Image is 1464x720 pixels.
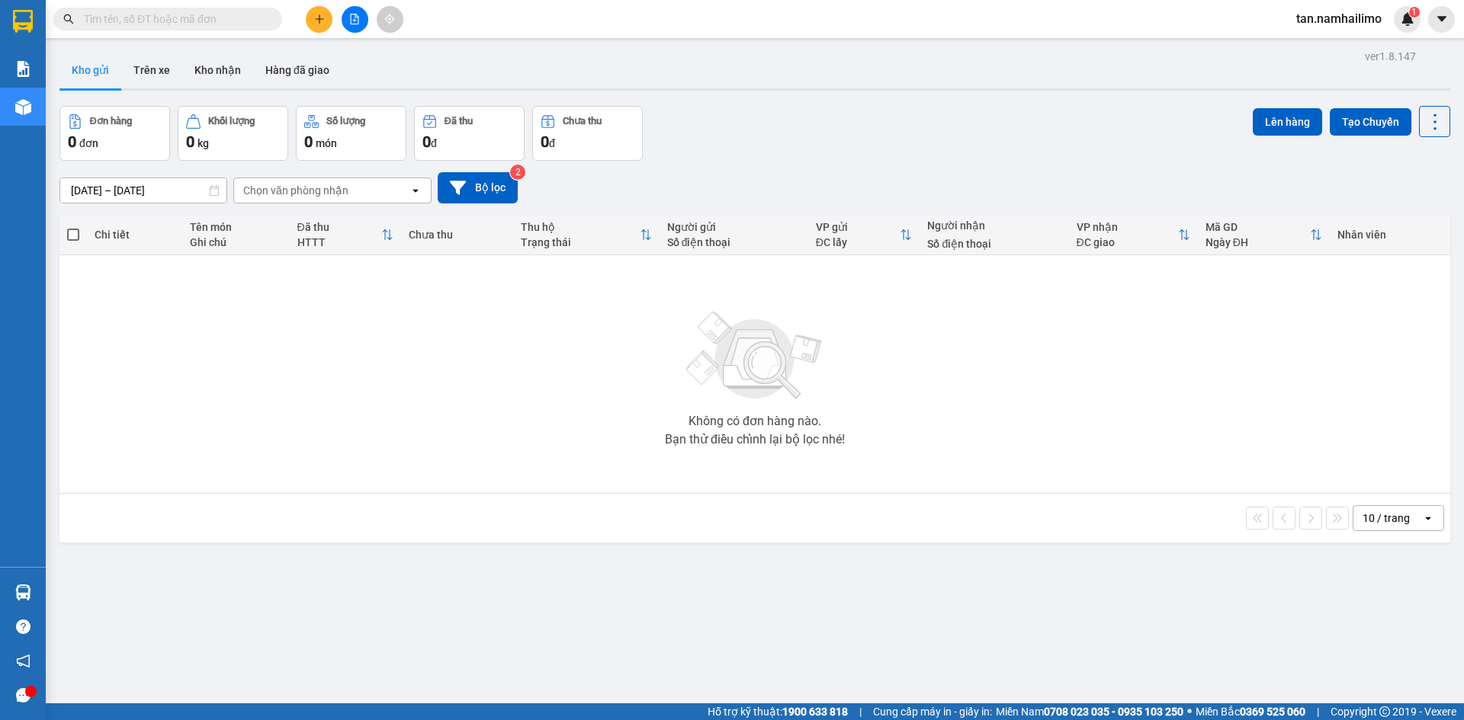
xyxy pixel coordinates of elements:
[667,221,801,233] div: Người gửi
[1253,108,1322,136] button: Lên hàng
[532,106,643,161] button: Chưa thu0đ
[859,703,862,720] span: |
[59,106,170,161] button: Đơn hàng0đơn
[208,116,255,126] div: Khối lượng
[816,221,901,233] div: VP gửi
[15,584,31,600] img: warehouse-icon
[326,116,365,126] div: Số lượng
[1069,215,1198,255] th: Toggle SortBy
[16,688,30,702] span: message
[873,703,992,720] span: Cung cấp máy in - giấy in:
[1187,709,1192,715] span: ⚪️
[708,703,848,720] span: Hỗ trợ kỹ thuật:
[1044,706,1183,718] strong: 0708 023 035 - 0935 103 250
[1317,703,1319,720] span: |
[16,619,30,634] span: question-circle
[79,137,98,149] span: đơn
[304,133,313,151] span: 0
[521,236,640,248] div: Trạng thái
[243,183,348,198] div: Chọn văn phòng nhận
[414,106,525,161] button: Đã thu0đ
[927,238,1061,250] div: Số điện thoại
[384,14,395,24] span: aim
[689,415,821,427] div: Không có đơn hàng nào.
[438,172,518,203] button: Bộ lọc
[1198,215,1330,255] th: Toggle SortBy
[16,654,30,668] span: notification
[510,165,525,180] sup: 2
[1365,48,1416,65] div: ver 1.8.147
[296,106,406,161] button: Số lượng0món
[422,133,431,151] span: 0
[1363,510,1410,526] div: 10 / trang
[190,236,282,248] div: Ghi chú
[1206,236,1310,248] div: Ngày ĐH
[996,703,1183,720] span: Miền Nam
[1284,9,1394,28] span: tan.namhailimo
[782,706,848,718] strong: 1900 633 818
[1330,108,1411,136] button: Tạo Chuyến
[13,10,33,33] img: logo-vxr
[665,434,845,446] div: Bạn thử điều chỉnh lại bộ lọc nhé!
[1411,7,1417,18] span: 1
[1196,703,1305,720] span: Miền Bắc
[521,221,640,233] div: Thu hộ
[409,184,422,197] svg: open
[178,106,288,161] button: Khối lượng0kg
[90,116,132,126] div: Đơn hàng
[349,14,360,24] span: file-add
[563,116,602,126] div: Chưa thu
[316,137,337,149] span: món
[95,229,174,241] div: Chi tiết
[1401,12,1414,26] img: icon-new-feature
[445,116,473,126] div: Đã thu
[409,229,506,241] div: Chưa thu
[1337,229,1443,241] div: Nhân viên
[197,137,209,149] span: kg
[667,236,801,248] div: Số điện thoại
[15,99,31,115] img: warehouse-icon
[541,133,549,151] span: 0
[1206,221,1310,233] div: Mã GD
[342,6,368,33] button: file-add
[808,215,920,255] th: Toggle SortBy
[1077,221,1178,233] div: VP nhận
[1379,706,1390,717] span: copyright
[314,14,325,24] span: plus
[182,52,253,88] button: Kho nhận
[84,11,264,27] input: Tìm tên, số ĐT hoặc mã đơn
[1240,706,1305,718] strong: 0369 525 060
[1435,12,1449,26] span: caret-down
[1077,236,1178,248] div: ĐC giao
[679,302,831,409] img: svg+xml;base64,PHN2ZyBjbGFzcz0ibGlzdC1wbHVnX19zdmciIHhtbG5zPSJodHRwOi8vd3d3LnczLm9yZy8yMDAwL3N2Zy...
[513,215,660,255] th: Toggle SortBy
[297,221,382,233] div: Đã thu
[15,61,31,77] img: solution-icon
[927,219,1061,232] div: Người nhận
[68,133,76,151] span: 0
[431,137,437,149] span: đ
[1428,6,1455,33] button: caret-down
[186,133,194,151] span: 0
[290,215,402,255] th: Toggle SortBy
[1422,512,1434,524] svg: open
[816,236,901,248] div: ĐC lấy
[306,6,332,33] button: plus
[297,236,382,248] div: HTTT
[60,178,226,203] input: Select a date range.
[253,52,342,88] button: Hàng đã giao
[549,137,555,149] span: đ
[1409,7,1420,18] sup: 1
[63,14,74,24] span: search
[121,52,182,88] button: Trên xe
[59,52,121,88] button: Kho gửi
[377,6,403,33] button: aim
[190,221,282,233] div: Tên món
